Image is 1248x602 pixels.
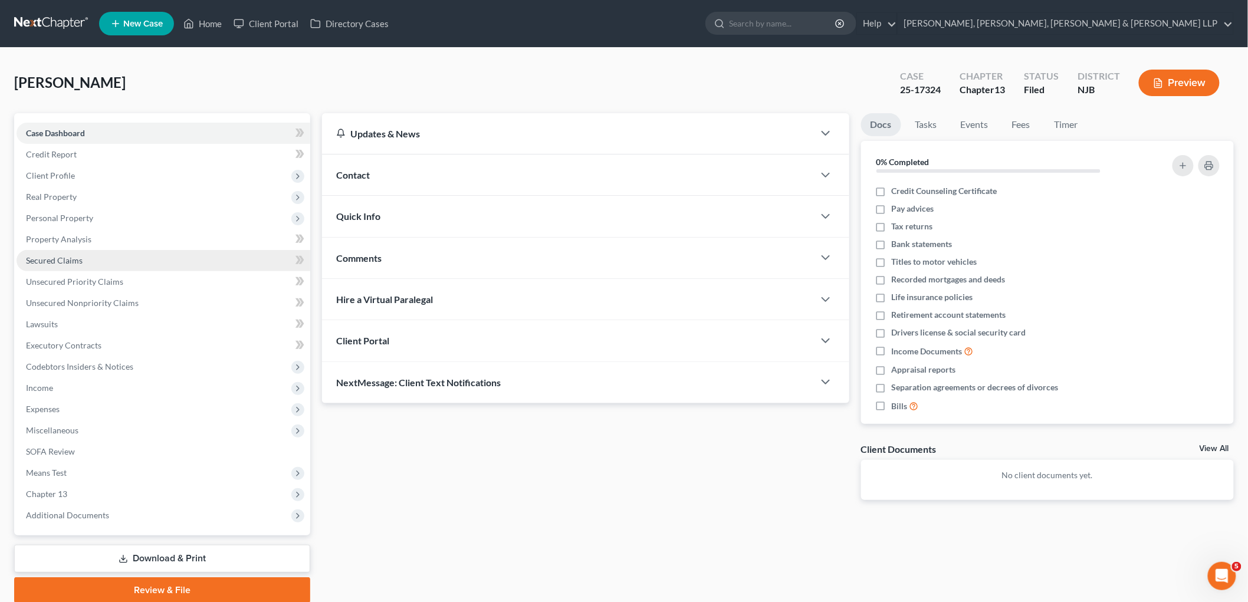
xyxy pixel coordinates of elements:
[26,404,60,414] span: Expenses
[1208,562,1236,590] iframe: Intercom live chat
[900,70,941,83] div: Case
[26,361,133,371] span: Codebtors Insiders & Notices
[26,213,93,223] span: Personal Property
[123,19,163,28] span: New Case
[17,250,310,271] a: Secured Claims
[228,13,304,34] a: Client Portal
[17,292,310,314] a: Unsecured Nonpriority Claims
[892,238,953,250] span: Bank statements
[178,13,228,34] a: Home
[892,203,934,215] span: Pay advices
[26,510,109,520] span: Additional Documents
[892,256,977,268] span: Titles to motor vehicles
[17,229,310,250] a: Property Analysis
[994,84,1005,95] span: 13
[1200,445,1229,453] a: View All
[892,291,973,303] span: Life insurance policies
[26,298,139,308] span: Unsecured Nonpriority Claims
[17,335,310,356] a: Executory Contracts
[17,123,310,144] a: Case Dashboard
[26,489,67,499] span: Chapter 13
[26,446,75,456] span: SOFA Review
[26,319,58,329] span: Lawsuits
[26,277,123,287] span: Unsecured Priority Claims
[1045,113,1088,136] a: Timer
[1139,70,1220,96] button: Preview
[892,309,1006,321] span: Retirement account statements
[892,185,997,197] span: Credit Counseling Certificate
[26,149,77,159] span: Credit Report
[336,294,433,305] span: Hire a Virtual Paralegal
[861,113,901,136] a: Docs
[26,383,53,393] span: Income
[1024,83,1059,97] div: Filed
[17,441,310,462] a: SOFA Review
[17,144,310,165] a: Credit Report
[1024,70,1059,83] div: Status
[336,335,389,346] span: Client Portal
[26,234,91,244] span: Property Analysis
[336,210,380,222] span: Quick Info
[857,13,896,34] a: Help
[960,83,1005,97] div: Chapter
[960,70,1005,83] div: Chapter
[892,400,908,412] span: Bills
[336,377,501,388] span: NextMessage: Client Text Notifications
[26,255,83,265] span: Secured Claims
[892,346,963,357] span: Income Documents
[26,425,78,435] span: Miscellaneous
[26,170,75,180] span: Client Profile
[336,252,382,264] span: Comments
[892,221,933,232] span: Tax returns
[1003,113,1040,136] a: Fees
[26,192,77,202] span: Real Property
[951,113,998,136] a: Events
[892,364,956,376] span: Appraisal reports
[892,381,1059,393] span: Separation agreements or decrees of divorces
[17,271,310,292] a: Unsecured Priority Claims
[304,13,395,34] a: Directory Cases
[26,468,67,478] span: Means Test
[906,113,947,136] a: Tasks
[871,469,1225,481] p: No client documents yet.
[14,545,310,573] a: Download & Print
[900,83,941,97] div: 25-17324
[892,274,1006,285] span: Recorded mortgages and deeds
[26,128,85,138] span: Case Dashboard
[336,127,800,140] div: Updates & News
[892,327,1026,338] span: Drivers license & social security card
[1078,70,1120,83] div: District
[729,12,837,34] input: Search by name...
[876,157,930,167] strong: 0% Completed
[1232,562,1242,571] span: 5
[14,74,126,91] span: [PERSON_NAME]
[861,443,937,455] div: Client Documents
[17,314,310,335] a: Lawsuits
[1078,83,1120,97] div: NJB
[26,340,101,350] span: Executory Contracts
[336,169,370,180] span: Contact
[898,13,1233,34] a: [PERSON_NAME], [PERSON_NAME], [PERSON_NAME] & [PERSON_NAME] LLP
